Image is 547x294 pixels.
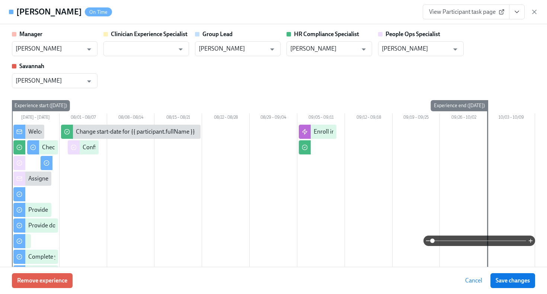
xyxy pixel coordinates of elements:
[60,114,107,123] div: 08/01 – 08/07
[28,221,135,230] div: Provide documents for your I9 verification
[85,9,112,15] span: On Time
[12,114,60,123] div: [DATE] – [DATE]
[19,31,42,38] strong: Manager
[12,273,73,288] button: Remove experience
[83,44,95,55] button: Open
[175,44,186,55] button: Open
[429,8,503,16] span: View Participant task page
[460,273,487,288] button: Cancel
[431,100,488,111] div: Experience end ([DATE])
[250,114,297,123] div: 08/29 – 09/04
[465,277,482,284] span: Cancel
[107,114,155,123] div: 08/08 – 08/14
[345,114,393,123] div: 09/12 – 09/18
[294,31,359,38] strong: HR Compliance Specialist
[16,6,82,17] h4: [PERSON_NAME]
[42,143,149,151] div: Check out our recommended laptop specs
[202,114,250,123] div: 08/22 – 08/28
[490,273,535,288] button: Save changes
[111,31,188,38] strong: Clinician Experience Specialist
[17,277,67,284] span: Remove experience
[297,114,345,123] div: 09/05 – 09/11
[28,253,105,261] div: Complete your drug screening
[83,76,95,87] button: Open
[393,114,440,123] div: 09/19 – 09/25
[509,4,525,19] button: View task page
[440,114,487,123] div: 09/26 – 10/02
[314,128,428,136] div: Enroll in FTE Primary Therapists Onboarding
[450,44,461,55] button: Open
[28,206,144,214] div: Provide essential professional documentation
[266,44,278,55] button: Open
[487,114,535,123] div: 10/03 – 10/09
[28,128,168,136] div: Welcome from the Charlie Health Compliance Team 👋
[12,100,70,111] div: Experience start ([DATE])
[154,114,202,123] div: 08/15 – 08/21
[386,31,440,38] strong: People Ops Specialist
[496,277,530,284] span: Save changes
[28,175,77,183] div: Assigned New Hire
[358,44,370,55] button: Open
[423,4,509,19] a: View Participant task page
[76,128,195,136] div: Change start-date for {{ participant.fullName }}
[202,31,233,38] strong: Group Lead
[19,63,44,70] strong: Savannah
[83,143,161,151] div: Confirm cleared by People Ops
